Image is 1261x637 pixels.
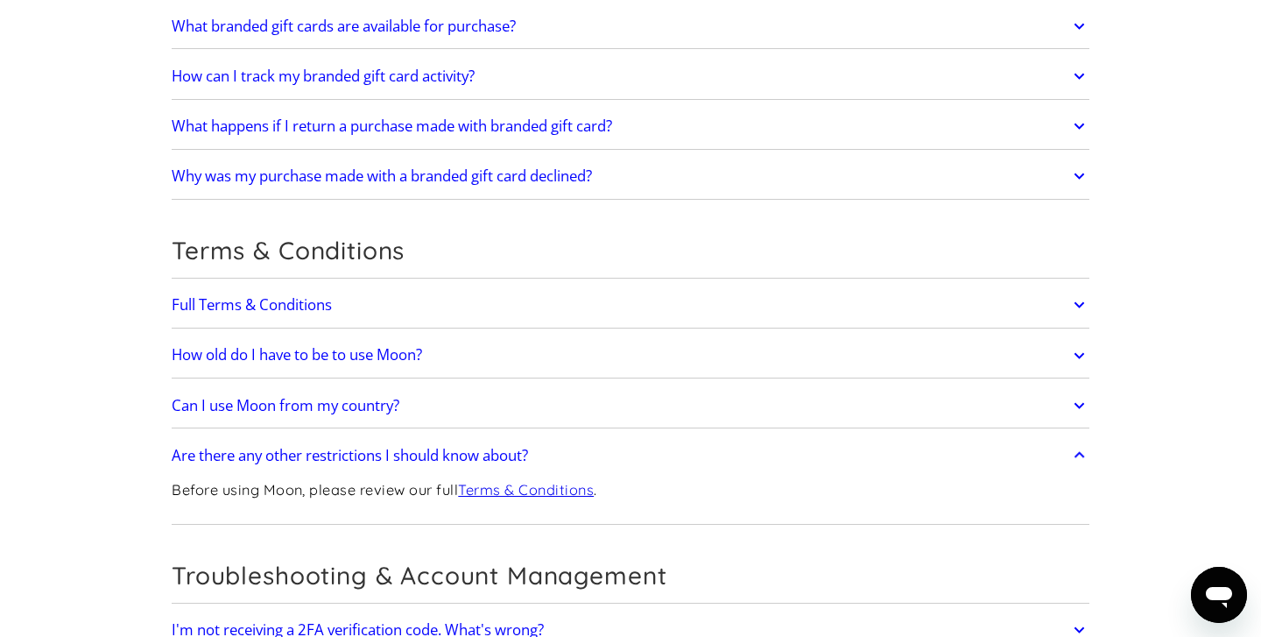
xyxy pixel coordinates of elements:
a: Full Terms & Conditions [172,287,1089,323]
a: How old do I have to be to use Moon? [172,337,1089,374]
h2: Troubleshooting & Account Management [172,561,1089,591]
h2: What happens if I return a purchase made with branded gift card? [172,117,612,135]
a: Terms & Conditions [458,481,594,499]
h2: How can I track my branded gift card activity? [172,67,475,85]
a: What happens if I return a purchase made with branded gift card? [172,108,1089,145]
h2: Why was my purchase made with a branded gift card declined? [172,167,592,185]
p: Before using Moon, please review our full . [172,479,597,501]
a: Why was my purchase made with a branded gift card declined? [172,158,1089,195]
a: How can I track my branded gift card activity? [172,58,1089,95]
h2: How old do I have to be to use Moon? [172,346,422,364]
h2: Are there any other restrictions I should know about? [172,447,528,464]
a: What branded gift cards are available for purchase? [172,8,1089,45]
h2: What branded gift cards are available for purchase? [172,18,516,35]
h2: Full Terms & Conditions [172,296,332,314]
a: Can I use Moon from my country? [172,387,1089,424]
a: Are there any other restrictions I should know about? [172,437,1089,474]
h2: Terms & Conditions [172,236,1089,265]
h2: Can I use Moon from my country? [172,397,399,414]
iframe: Button to launch messaging window [1191,567,1247,623]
